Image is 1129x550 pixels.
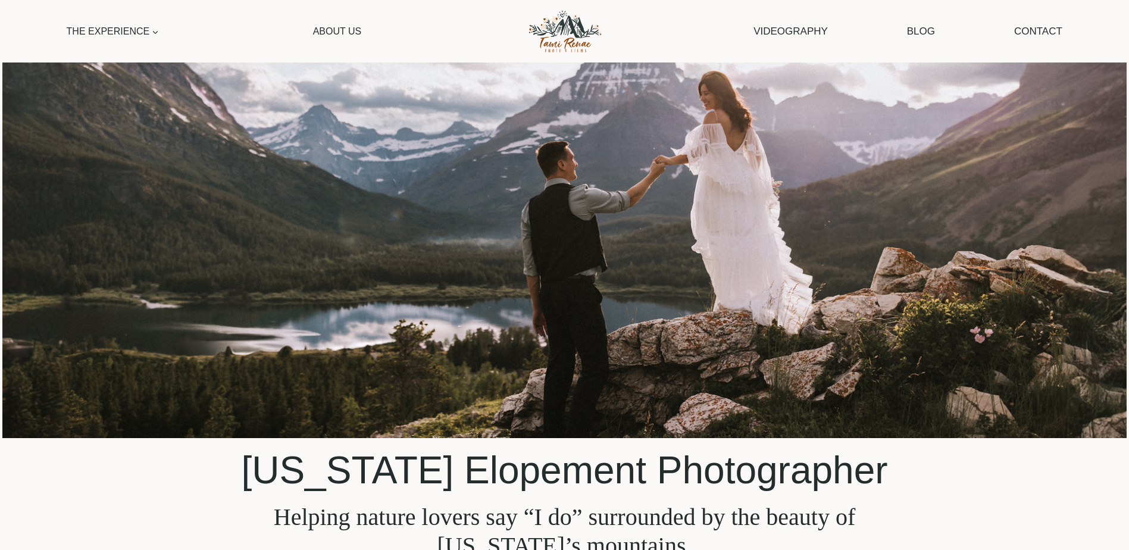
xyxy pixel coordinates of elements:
[67,24,160,39] span: The Experience
[209,443,920,493] h1: [US_STATE] Elopement Photographer
[515,7,614,56] img: Tami Renae Photo & Films Logo
[1008,16,1068,46] a: Contact
[901,16,942,46] a: Blog
[61,18,165,45] a: The Experience
[61,18,367,45] nav: Primary Navigation
[748,16,1068,46] nav: Secondary Navigation
[748,16,834,46] a: Videography
[307,18,367,45] a: About Us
